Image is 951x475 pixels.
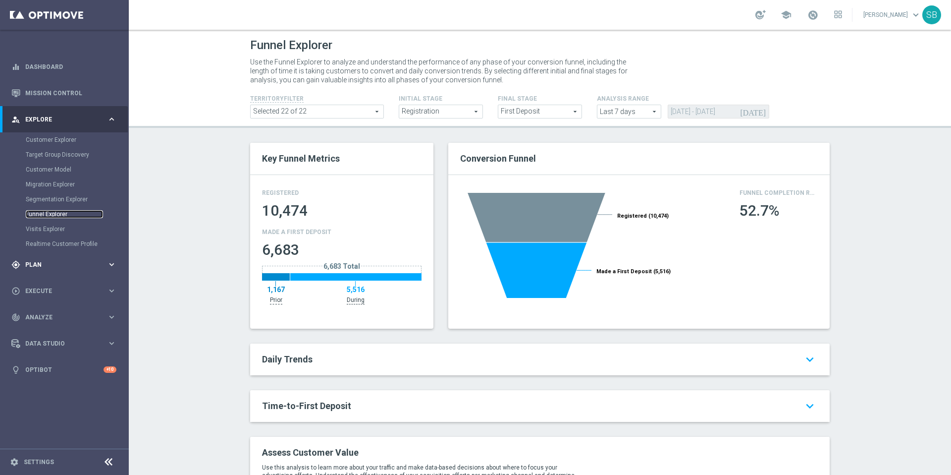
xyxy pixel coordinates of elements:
[262,447,359,458] span: Assess Customer Value
[250,38,332,53] h1: Funnel Explorer
[262,354,313,364] span: Daily Trends
[262,286,290,294] div: 1,167
[11,287,20,296] i: play_circle_outline
[11,356,116,383] div: Optibot
[107,115,116,124] i: keyboard_arrow_right
[107,312,116,322] i: keyboard_arrow_right
[10,458,19,467] i: settings
[11,287,117,295] button: play_circle_outline Execute keyboard_arrow_right
[25,341,107,347] span: Data Studio
[11,54,116,80] div: Dashboard
[11,339,107,348] div: Data Studio
[26,192,128,207] div: Segmentation Explorer
[107,260,116,269] i: keyboard_arrow_right
[322,262,361,271] p: 6,683 Total
[11,89,117,97] button: Mission Control
[270,296,282,304] p: Prior
[24,459,54,465] a: Settings
[25,314,107,320] span: Analyze
[11,313,20,322] i: track_changes
[11,340,117,348] button: Data Studio keyboard_arrow_right
[262,202,308,220] span: 10,474
[802,351,818,368] i: keyboard_arrow_down
[11,115,20,124] i: person_search
[11,63,117,71] button: equalizer Dashboard
[26,210,103,218] a: Funnel Explorer
[250,58,632,84] p: Use the Funnel Explorer to analyze and understand the performance of any phase of your conversion...
[25,288,107,294] span: Execute
[596,268,671,275] tspan: Made a First Deposit (5,516)
[107,286,116,296] i: keyboard_arrow_right
[11,260,107,269] div: Plan
[251,105,383,118] span: Africa asia at br ca and 17 more
[262,400,818,412] a: Time-to-First Deposit keyboard_arrow_down
[11,115,107,124] div: Explore
[11,287,107,296] div: Execute
[460,153,536,164] span: Conversion Funnel
[347,296,365,304] p: During
[25,80,116,106] a: Mission Control
[26,177,128,192] div: Migration Explorer
[25,117,107,122] span: Explore
[11,116,117,123] button: person_search Explore keyboard_arrow_right
[740,105,769,116] i: [DATE]
[26,180,103,188] a: Migration Explorer
[740,189,818,196] h4: Funnel Completion Rate
[262,153,340,164] span: Key Funnel Metrics
[25,356,104,383] a: Optibot
[26,225,103,233] a: Visits Explorer
[11,62,20,71] i: equalizer
[862,7,922,22] a: [PERSON_NAME]keyboard_arrow_down
[399,95,483,102] h4: Initial Stage
[922,5,941,24] div: SB
[668,105,769,119] input: [DATE]
[11,260,20,269] i: gps_fixed
[26,166,103,174] a: Customer Model
[11,313,117,321] button: track_changes Analyze keyboard_arrow_right
[262,354,818,365] a: Daily Trends keyboard_arrow_down
[11,313,107,322] div: Analyze
[250,95,304,103] h4: TerritoryFilter
[26,162,128,177] div: Customer Model
[26,195,103,203] a: Segmentation Explorer
[26,237,128,251] div: Realtime Customer Profile
[25,262,107,268] span: Plan
[11,366,117,374] button: lightbulb Optibot +10
[262,401,351,411] span: Time-to-First Deposit
[498,95,582,102] h4: Final Stage
[25,54,116,80] a: Dashboard
[290,286,422,294] div: 5,516
[26,207,128,222] div: Funnel Explorer
[11,80,116,106] div: Mission Control
[26,240,103,248] a: Realtime Customer Profile
[26,151,103,159] a: Target Group Discovery
[910,9,921,20] span: keyboard_arrow_down
[11,365,20,374] i: lightbulb
[740,202,779,220] span: 52.7%
[597,95,830,102] h4: analysis range
[11,261,117,269] button: gps_fixed Plan keyboard_arrow_right
[617,213,669,219] tspan: Registered (10,474)
[802,397,818,415] i: keyboard_arrow_down
[26,147,128,162] div: Target Group Discovery
[262,189,422,196] h4: Registered
[262,241,299,259] span: 6,683
[26,132,128,147] div: Customer Explorer
[26,222,128,237] div: Visits Explorer
[107,339,116,348] i: keyboard_arrow_right
[104,366,116,373] div: +10
[26,136,103,144] a: Customer Explorer
[781,9,792,20] span: school
[262,229,422,236] h4: Made a First Deposit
